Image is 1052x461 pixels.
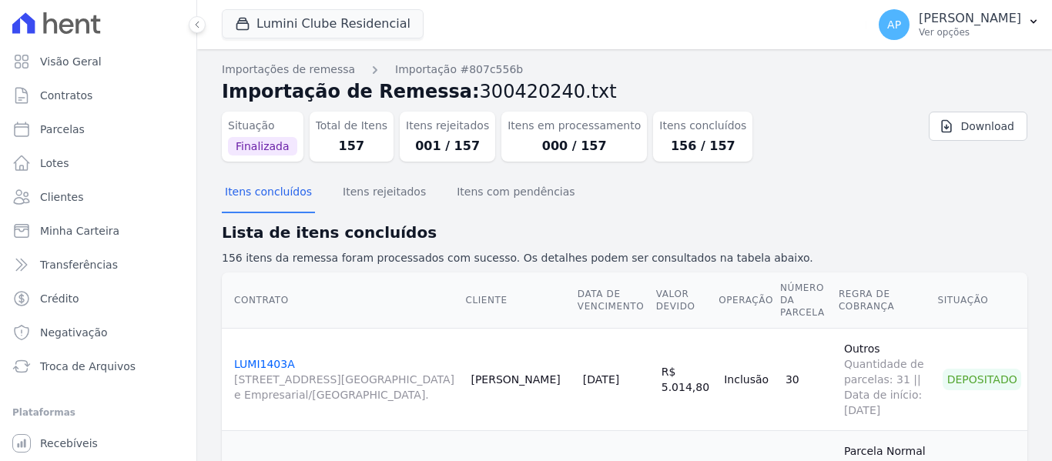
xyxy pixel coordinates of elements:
[508,118,641,134] dt: Itens em processamento
[340,173,429,213] button: Itens rejeitados
[6,80,190,111] a: Contratos
[222,221,1027,244] h2: Lista de itens concluídos
[222,272,464,329] th: Contrato
[779,328,838,430] td: 30
[929,112,1027,141] a: Download
[40,155,69,171] span: Lotes
[844,356,931,418] span: Quantidade de parcelas: 31 || Data de início: [DATE]
[480,81,617,102] span: 300420240.txt
[40,359,136,374] span: Troca de Arquivos
[40,189,83,205] span: Clientes
[6,46,190,77] a: Visão Geral
[40,223,119,239] span: Minha Carteira
[655,272,718,329] th: Valor devido
[919,11,1021,26] p: [PERSON_NAME]
[228,118,297,134] dt: Situação
[936,272,1027,329] th: Situação
[395,62,523,78] a: Importação #807c556b
[887,19,901,30] span: AP
[316,118,388,134] dt: Total de Itens
[779,272,838,329] th: Número da Parcela
[40,257,118,272] span: Transferências
[919,26,1021,38] p: Ver opções
[316,137,388,155] dd: 157
[40,54,102,69] span: Visão Geral
[222,9,424,38] button: Lumini Clube Residencial
[6,249,190,280] a: Transferências
[838,328,937,430] td: Outros
[508,137,641,155] dd: 000 / 157
[454,173,578,213] button: Itens com pendências
[464,328,576,430] td: [PERSON_NAME]
[228,137,297,155] span: Finalizada
[222,250,1027,266] p: 156 itens da remessa foram processados com sucesso. Os detalhes podem ser consultados na tabela a...
[6,351,190,382] a: Troca de Arquivos
[577,328,655,430] td: [DATE]
[6,283,190,314] a: Crédito
[866,3,1052,46] button: AP [PERSON_NAME] Ver opções
[464,272,576,329] th: Cliente
[40,122,85,137] span: Parcelas
[943,369,1021,390] div: Depositado
[406,118,489,134] dt: Itens rejeitados
[718,328,779,430] td: Inclusão
[234,358,458,403] a: LUMI1403A[STREET_ADDRESS][GEOGRAPHIC_DATA] e Empresarial/[GEOGRAPHIC_DATA].
[222,62,355,78] a: Importações de remessa
[655,328,718,430] td: R$ 5.014,80
[40,436,98,451] span: Recebíveis
[718,272,779,329] th: Operação
[6,428,190,459] a: Recebíveis
[6,148,190,179] a: Lotes
[222,62,1027,78] nav: Breadcrumb
[6,215,190,246] a: Minha Carteira
[6,317,190,348] a: Negativação
[40,325,108,340] span: Negativação
[577,272,655,329] th: Data de Vencimento
[406,137,489,155] dd: 001 / 157
[40,291,79,306] span: Crédito
[234,372,458,403] span: [STREET_ADDRESS][GEOGRAPHIC_DATA] e Empresarial/[GEOGRAPHIC_DATA].
[40,88,92,103] span: Contratos
[838,272,937,329] th: Regra de Cobrança
[6,182,190,212] a: Clientes
[6,114,190,145] a: Parcelas
[659,137,746,155] dd: 156 / 157
[659,118,746,134] dt: Itens concluídos
[12,403,184,422] div: Plataformas
[222,173,315,213] button: Itens concluídos
[222,78,1027,105] h2: Importação de Remessa:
